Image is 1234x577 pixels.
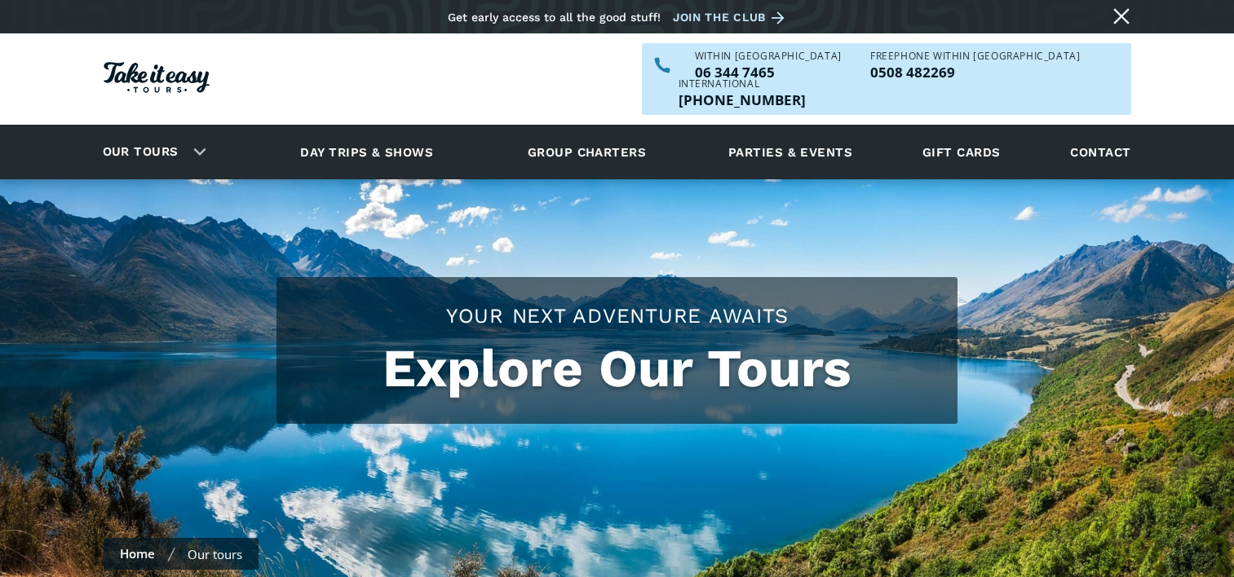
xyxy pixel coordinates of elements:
a: Contact [1062,130,1139,174]
div: WITHIN [GEOGRAPHIC_DATA] [695,51,842,61]
a: Call us freephone within NZ on 0508482269 [870,65,1080,79]
p: [PHONE_NUMBER] [679,93,806,107]
nav: breadcrumbs [104,538,259,570]
p: 06 344 7465 [695,65,842,79]
div: Our tours [188,546,242,562]
a: Call us outside of NZ on +6463447465 [679,93,806,107]
a: Our tours [91,133,191,171]
div: Get early access to all the good stuff! [448,11,661,24]
h2: Your Next Adventure Awaits [293,302,941,330]
a: Gift cards [914,130,1009,174]
a: Group charters [507,130,666,174]
img: Take it easy Tours logo [104,62,210,93]
p: 0508 482269 [870,65,1080,79]
h1: Explore Our Tours [293,338,941,399]
a: Home [120,545,155,562]
a: Homepage [104,54,210,105]
a: Parties & events [720,130,860,174]
a: Call us within NZ on 063447465 [695,65,842,79]
a: Day trips & shows [280,130,453,174]
a: Close message [1108,3,1134,29]
div: Freephone WITHIN [GEOGRAPHIC_DATA] [870,51,1080,61]
a: Join the club [673,7,790,28]
div: International [679,79,806,89]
